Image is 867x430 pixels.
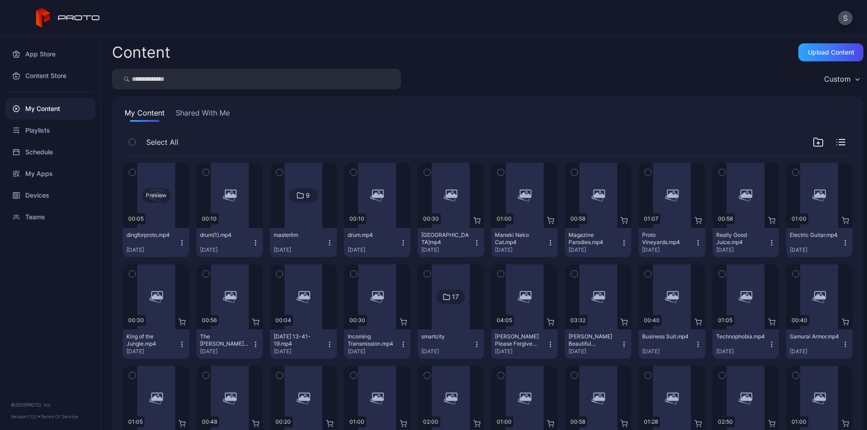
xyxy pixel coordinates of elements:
button: dingforproto.mp4[DATE] [123,228,189,257]
button: Proto Vineyards.mp4[DATE] [639,228,705,257]
div: [DATE] [126,246,178,254]
button: Really Good Juice.mp4[DATE] [713,228,779,257]
button: [GEOGRAPHIC_DATA]mp4[DATE] [418,228,484,257]
div: [DATE] [716,348,768,355]
div: smartcity [421,333,471,340]
div: Business Suit.mp4 [642,333,692,340]
a: My Apps [5,163,95,185]
button: [PERSON_NAME] Beautiful Disaster.mp4[DATE] [565,329,631,359]
div: [DATE] [200,348,252,355]
span: Select All [146,137,178,148]
div: [DATE] [421,348,473,355]
div: drum.mp4 [348,231,397,239]
button: Upload Content [798,43,863,61]
button: S [838,11,853,25]
div: [DATE] [642,246,694,254]
div: [DATE] [348,246,400,254]
button: Incoming Transmission.mp4[DATE] [344,329,410,359]
a: Playlists [5,120,95,141]
div: Electric Guitar.mp4 [790,231,839,239]
div: [DATE] [274,348,326,355]
div: [DATE] [790,246,842,254]
span: Version 1.13.1 • [11,414,41,419]
div: [DATE] [495,348,547,355]
div: Adeline Mocke's Please Forgive Me.mp4 [495,333,545,347]
div: [DATE] [421,246,473,254]
div: Proto Vineyards.mp4 [642,231,692,246]
div: The Mona Lisa.mp4 [200,333,250,347]
button: [PERSON_NAME] Please Forgive Me.mp4[DATE] [491,329,558,359]
div: Billy Morrison's Beautiful Disaster.mp4 [569,333,618,347]
div: [DATE] [642,348,694,355]
a: My Content [5,98,95,120]
button: drum(1).mp4[DATE] [196,228,263,257]
div: drum(1).mp4 [200,231,250,239]
button: Maneki Neko Cat.mp4[DATE] [491,228,558,257]
div: Technophobia.mp4 [716,333,766,340]
div: [DATE] [495,246,547,254]
button: [DATE] 13-41-19.mp4[DATE] [270,329,336,359]
button: My Content [123,107,167,122]
button: King of the Jungle.mp4[DATE] [123,329,189,359]
div: Incoming Transmission.mp4 [348,333,397,347]
button: Electric Guitar.mp4[DATE] [786,228,853,257]
button: smartcity[DATE] [418,329,484,359]
a: Teams [5,206,95,228]
a: Schedule [5,141,95,163]
div: [DATE] [569,246,620,254]
div: Maneki Neko Cat.mp4 [495,231,545,246]
a: Devices [5,185,95,206]
div: 2025-09-23 13-41-19.mp4 [274,333,323,347]
div: 9 [306,191,310,199]
div: Content [112,45,170,60]
div: 17 [452,293,459,301]
button: masterlim[DATE] [270,228,336,257]
a: Content Store [5,65,95,87]
button: Custom [820,69,863,89]
div: dingforproto.mp4 [126,231,176,239]
div: Upload Content [808,49,854,56]
button: Business Suit.mp4[DATE] [639,329,705,359]
div: [DATE] [200,246,252,254]
button: Technophobia.mp4[DATE] [713,329,779,359]
div: Really Good Juice.mp4 [716,231,766,246]
div: [DATE] [790,348,842,355]
div: [DATE] [569,348,620,355]
div: Custom [824,74,851,83]
div: [DATE] [274,246,326,254]
div: masterlim [274,231,323,239]
div: [DATE] [716,246,768,254]
div: © 2025 PROTO, Inc. [11,401,90,408]
button: drum.mp4[DATE] [344,228,410,257]
div: Samurai Armor.mp4 [790,333,839,340]
div: Preview [142,188,171,203]
button: Samurai Armor.mp4[DATE] [786,329,853,359]
div: [DATE] [126,348,178,355]
button: Shared With Me [174,107,232,122]
div: Tokyo Tower.mp4 [421,231,471,246]
button: The [PERSON_NAME] [PERSON_NAME].mp4[DATE] [196,329,263,359]
a: App Store [5,43,95,65]
button: Magazine Parodies.mp4[DATE] [565,228,631,257]
div: Magazine Parodies.mp4 [569,231,618,246]
div: [DATE] [348,348,400,355]
div: King of the Jungle.mp4 [126,333,176,347]
a: Terms Of Service [41,414,78,419]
